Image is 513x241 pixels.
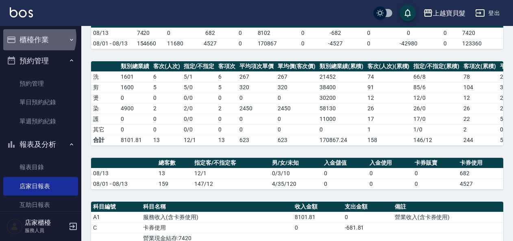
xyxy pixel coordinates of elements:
td: 0 [276,93,318,103]
td: 0 / 0 [182,93,216,103]
td: 0 [430,38,460,49]
td: 0 / 0 [182,124,216,135]
td: 0 [225,28,255,38]
th: 平均項次單價 [237,61,276,72]
td: 147/12 [192,179,270,189]
td: 08/13 [91,168,157,179]
td: 0 [413,179,458,189]
a: 互助日報表 [3,196,78,214]
button: 報表及分析 [3,134,78,155]
td: 2 [151,103,182,114]
button: 櫃檯作業 [3,29,78,50]
td: 2450 [237,103,276,114]
td: 26 / 0 [411,103,461,114]
th: 客次(人次)(累積) [365,61,412,72]
th: 卡券販賣 [413,158,458,168]
td: 2 / 0 [182,103,216,114]
td: 26 [461,103,498,114]
td: 0 [237,124,276,135]
td: 12/1 [192,168,270,179]
th: 科目編號 [91,202,141,212]
td: 244 [461,135,498,145]
td: 0 [317,124,365,135]
td: 0 [276,114,318,124]
td: 267 [276,71,318,82]
td: 123360 [460,38,503,49]
th: 支出金額 [343,202,393,212]
th: 指定/不指定(累積) [411,61,461,72]
td: 170867 [256,38,286,49]
td: 08/13 [91,28,135,38]
td: 66 / 8 [411,71,461,82]
th: 客項次(累積) [461,61,498,72]
td: 0 [322,168,367,179]
td: 13 [216,135,237,145]
td: 0 [367,179,413,189]
td: 320 [276,82,318,93]
td: 21452 [317,71,365,82]
td: 13 [157,168,192,179]
td: 2 [216,103,237,114]
td: 5 [151,82,182,93]
td: -682 [320,28,350,38]
button: 登出 [472,6,503,21]
th: 入金儲值 [322,158,367,168]
td: 08/01 - 08/13 [91,179,157,189]
td: 8101.81 [293,212,343,222]
td: 0 [119,124,151,135]
td: 154660 [135,38,165,49]
a: 店家日報表 [3,177,78,196]
td: C [91,222,141,233]
th: 單均價(客次價) [276,61,318,72]
td: 0 [430,28,460,38]
a: 單日預約紀錄 [3,93,78,112]
td: 38400 [317,82,365,93]
th: 男/女/未知 [270,158,322,168]
td: 5 / 1 [182,71,216,82]
img: Person [7,218,23,235]
td: 營業收入(含卡券使用) [393,212,503,222]
td: 159 [157,179,192,189]
td: 4/35/120 [270,179,322,189]
td: 0 [151,114,182,124]
td: 5 / 0 [182,82,216,93]
td: 682 [195,28,225,38]
td: -681.81 [343,222,393,233]
th: 客次(人次) [151,61,182,72]
th: 客項次 [216,61,237,72]
table: a dense table [91,9,503,49]
td: 0 / 0 [182,114,216,124]
td: 0 [225,38,255,49]
button: 上越寶貝髮 [420,5,469,22]
th: 備註 [393,202,503,212]
th: 科目名稱 [141,202,293,212]
td: 104 [461,82,498,93]
td: 0 [216,114,237,124]
img: Logo [10,7,33,17]
td: 13 [151,135,182,145]
h5: 店家櫃檯 [25,219,66,227]
th: 收入金額 [293,202,343,212]
td: 0 [216,124,237,135]
td: 1600 [119,82,151,93]
td: 1 / 0 [411,124,461,135]
td: 服務收入(含卡券使用) [141,212,293,222]
td: 22 [461,114,498,124]
td: 17 / 0 [411,114,461,124]
div: 上越寶貝髮 [433,8,465,18]
td: 267 [237,71,276,82]
td: 洗 [91,71,119,82]
td: 17 [365,114,412,124]
td: 染 [91,103,119,114]
td: 30200 [317,93,365,103]
td: 7420 [460,28,503,38]
td: 0/3/10 [270,168,322,179]
td: 2450 [276,103,318,114]
td: 其它 [91,124,119,135]
td: 58130 [317,103,365,114]
td: 11000 [317,114,365,124]
td: 燙 [91,93,119,103]
th: 指定/不指定 [182,61,216,72]
td: 12 / 0 [411,93,461,103]
td: 0 [413,168,458,179]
